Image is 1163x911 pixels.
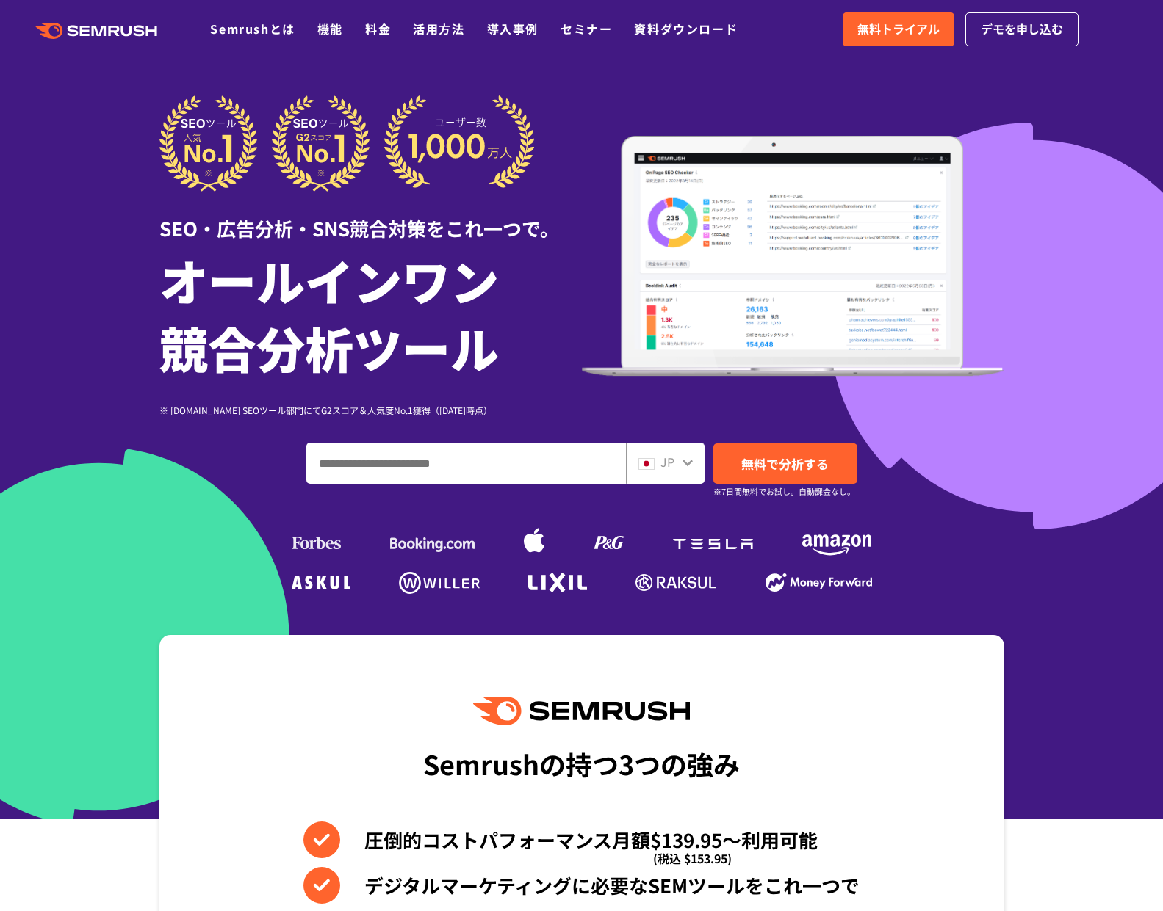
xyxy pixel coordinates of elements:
[303,821,860,858] li: 圧倒的コストパフォーマンス月額$139.95〜利用可能
[487,20,539,37] a: 導入事例
[660,453,674,471] span: JP
[843,12,954,46] a: 無料トライアル
[413,20,464,37] a: 活用方法
[159,246,582,381] h1: オールインワン 競合分析ツール
[159,192,582,242] div: SEO・広告分析・SNS競合対策をこれ一つで。
[634,20,738,37] a: 資料ダウンロード
[981,20,1063,39] span: デモを申し込む
[159,403,582,417] div: ※ [DOMAIN_NAME] SEOツール部門にてG2スコア＆人気度No.1獲得（[DATE]時点）
[741,454,829,473] span: 無料で分析する
[307,443,625,483] input: ドメイン、キーワードまたはURLを入力してください
[561,20,612,37] a: セミナー
[713,484,855,498] small: ※7日間無料でお試し。自動課金なし。
[857,20,940,39] span: 無料トライアル
[210,20,295,37] a: Semrushとは
[965,12,1079,46] a: デモを申し込む
[303,867,860,904] li: デジタルマーケティングに必要なSEMツールをこれ一つで
[473,697,689,725] img: Semrush
[653,840,732,876] span: (税込 $153.95)
[423,736,740,791] div: Semrushの持つ3つの強み
[365,20,391,37] a: 料金
[317,20,343,37] a: 機能
[713,443,857,484] a: 無料で分析する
